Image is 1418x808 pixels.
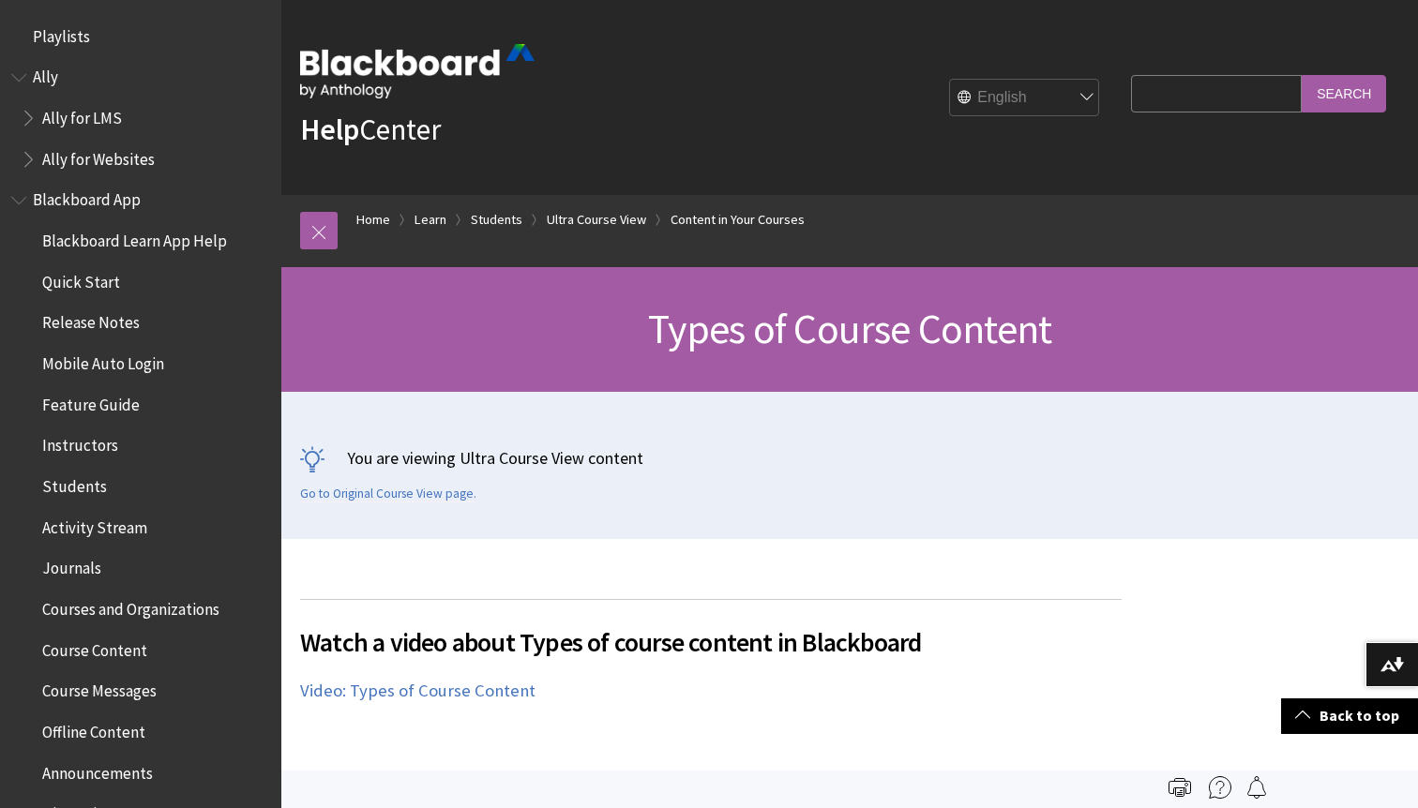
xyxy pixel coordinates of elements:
a: Back to top [1281,698,1418,733]
a: Learn [415,208,446,232]
span: Course Content [42,635,147,660]
span: Blackboard Learn App Help [42,225,227,250]
span: Watch a video about Types of course content in Blackboard [300,622,1122,662]
span: Ally for Websites [42,143,155,169]
a: Students [471,208,522,232]
select: Site Language Selector [950,80,1100,117]
span: Activity Stream [42,512,147,537]
a: Go to Original Course View page. [300,486,476,502]
a: Home [356,208,390,232]
span: Types of Course Content [648,303,1052,354]
img: Blackboard by Anthology [300,44,535,98]
span: Ally [33,62,58,87]
span: Instructors [42,430,118,456]
strong: Help [300,111,359,148]
span: Announcements [42,757,153,783]
a: HelpCenter [300,111,441,148]
span: Offline Content [42,716,145,741]
img: More help [1209,776,1231,799]
span: Mobile Auto Login [42,348,164,373]
a: Video: Types of Course Content [300,680,536,702]
nav: Book outline for Anthology Ally Help [11,62,270,175]
nav: Book outline for Playlists [11,21,270,52]
span: Students [42,471,107,496]
a: Content in Your Courses [671,208,805,232]
span: Feature Guide [42,389,140,414]
span: Course Messages [42,676,157,701]
span: Blackboard App [33,185,141,210]
a: Ultra Course View [547,208,646,232]
span: Release Notes [42,307,140,333]
span: Ally for LMS [42,102,122,127]
span: Journals [42,553,101,578]
input: Search [1302,75,1386,112]
p: You are viewing Ultra Course View content [300,446,1399,470]
span: Playlists [33,21,90,46]
img: Print [1169,776,1191,799]
span: Quick Start [42,266,120,292]
span: Courses and Organizations [42,593,219,619]
img: Follow this page [1245,776,1268,799]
